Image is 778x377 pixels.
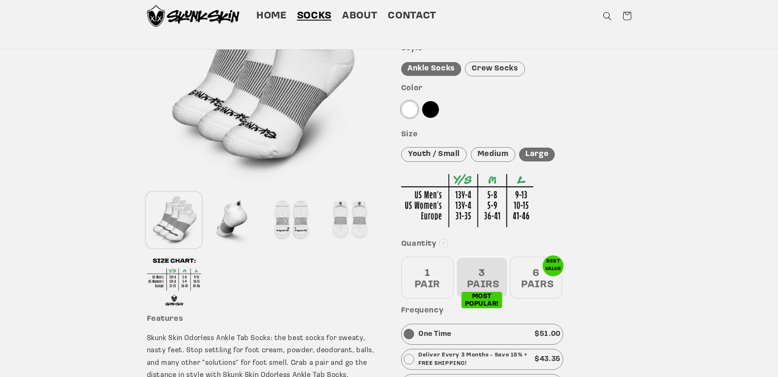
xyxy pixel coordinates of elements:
p: $ [535,328,561,341]
span: Contact [388,10,436,23]
p: $ [535,353,561,366]
p: One Time [418,328,452,341]
div: Ankle Socks [401,62,461,76]
span: 43.35 [540,356,561,363]
div: Large [519,148,555,161]
a: Contact [383,4,442,28]
span: About [342,10,377,23]
img: Skunk Skin Anti-Odor Socks. [147,5,239,27]
h3: Frequency [401,306,632,316]
h3: Features [147,315,377,324]
div: Medium [471,147,515,162]
div: 1 PAIR [401,257,454,299]
span: 51.00 [540,330,561,338]
div: 6 PAIRS [510,257,562,299]
div: Crew Socks [465,62,525,76]
h3: Size [401,130,632,140]
div: 3 PAIRS [456,257,508,299]
a: Home [251,4,292,28]
summary: Search [598,6,617,26]
a: Socks [292,4,337,28]
span: Home [256,10,287,23]
img: Sizing Chart [401,174,533,227]
h3: Color [401,84,632,94]
span: Socks [297,10,332,23]
div: Youth / Small [401,147,467,162]
a: About [337,4,382,28]
h3: Quantity [401,239,632,249]
p: Deliver Every 3 Months - Save 15% + FREE SHIPPING! [418,351,530,368]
